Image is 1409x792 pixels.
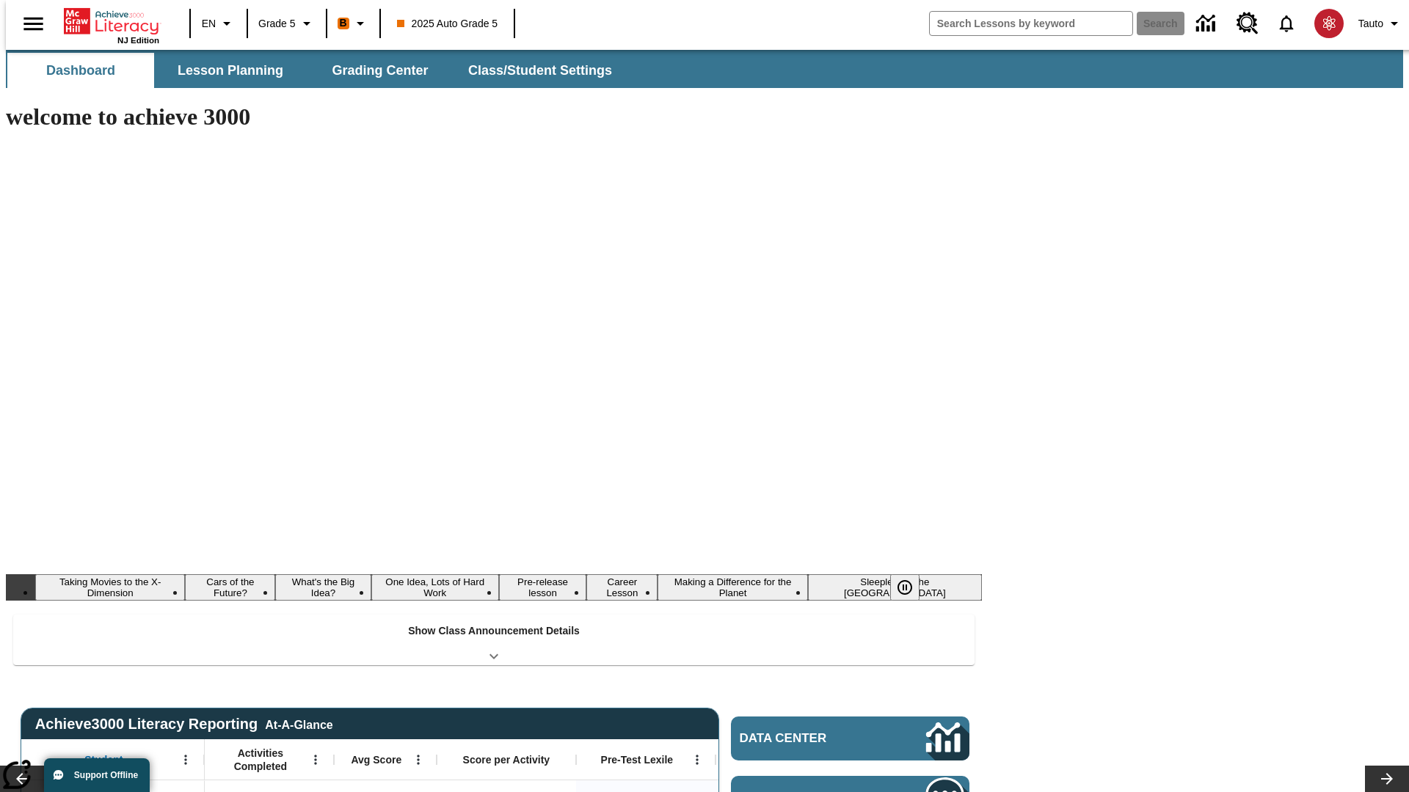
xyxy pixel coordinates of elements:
[202,16,216,32] span: EN
[307,53,454,88] button: Grading Center
[1314,9,1344,38] img: avatar image
[586,574,658,601] button: Slide 6 Career Lesson
[117,36,159,45] span: NJ Edition
[305,749,327,771] button: Open Menu
[275,574,371,601] button: Slide 3 What's the Big Idea?
[890,574,920,601] button: Pause
[930,12,1132,35] input: search field
[252,10,321,37] button: Grade: Grade 5, Select a grade
[74,770,138,780] span: Support Offline
[212,747,309,773] span: Activities Completed
[407,749,429,771] button: Open Menu
[408,623,580,639] p: Show Class Announcement Details
[740,731,877,746] span: Data Center
[258,16,296,32] span: Grade 5
[35,574,185,601] button: Slide 1 Taking Movies to the X-Dimension
[686,749,708,771] button: Open Menu
[1267,4,1306,43] a: Notifications
[157,53,304,88] button: Lesson Planning
[1187,4,1228,44] a: Data Center
[1306,4,1352,43] button: Select a new avatar
[1352,10,1409,37] button: Profile/Settings
[13,615,975,665] div: Show Class Announcement Details
[499,574,586,601] button: Slide 5 Pre-release lesson
[808,574,982,601] button: Slide 8 Sleepless in the Animal Kingdom
[397,16,498,32] span: 2025 Auto Grade 5
[84,753,123,766] span: Student
[332,10,375,37] button: Boost Class color is orange. Change class color
[456,53,624,88] button: Class/Student Settings
[1365,766,1409,792] button: Lesson carousel, Next
[6,103,982,131] h1: welcome to achieve 3000
[1358,16,1383,32] span: Tauto
[731,716,969,760] a: Data Center
[601,753,674,766] span: Pre-Test Lexile
[195,10,242,37] button: Language: EN, Select a language
[351,753,401,766] span: Avg Score
[1228,4,1267,43] a: Resource Center, Will open in new tab
[7,53,154,88] button: Dashboard
[265,716,332,732] div: At-A-Glance
[64,5,159,45] div: Home
[340,14,347,32] span: B
[658,574,807,601] button: Slide 7 Making a Difference for the Planet
[890,574,934,601] div: Pause
[64,7,159,36] a: Home
[6,50,1403,88] div: SubNavbar
[35,716,333,733] span: Achieve3000 Literacy Reporting
[12,2,55,45] button: Open side menu
[44,758,150,792] button: Support Offline
[6,53,625,88] div: SubNavbar
[185,574,275,601] button: Slide 2 Cars of the Future?
[463,753,550,766] span: Score per Activity
[175,749,197,771] button: Open Menu
[371,574,499,601] button: Slide 4 One Idea, Lots of Hard Work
